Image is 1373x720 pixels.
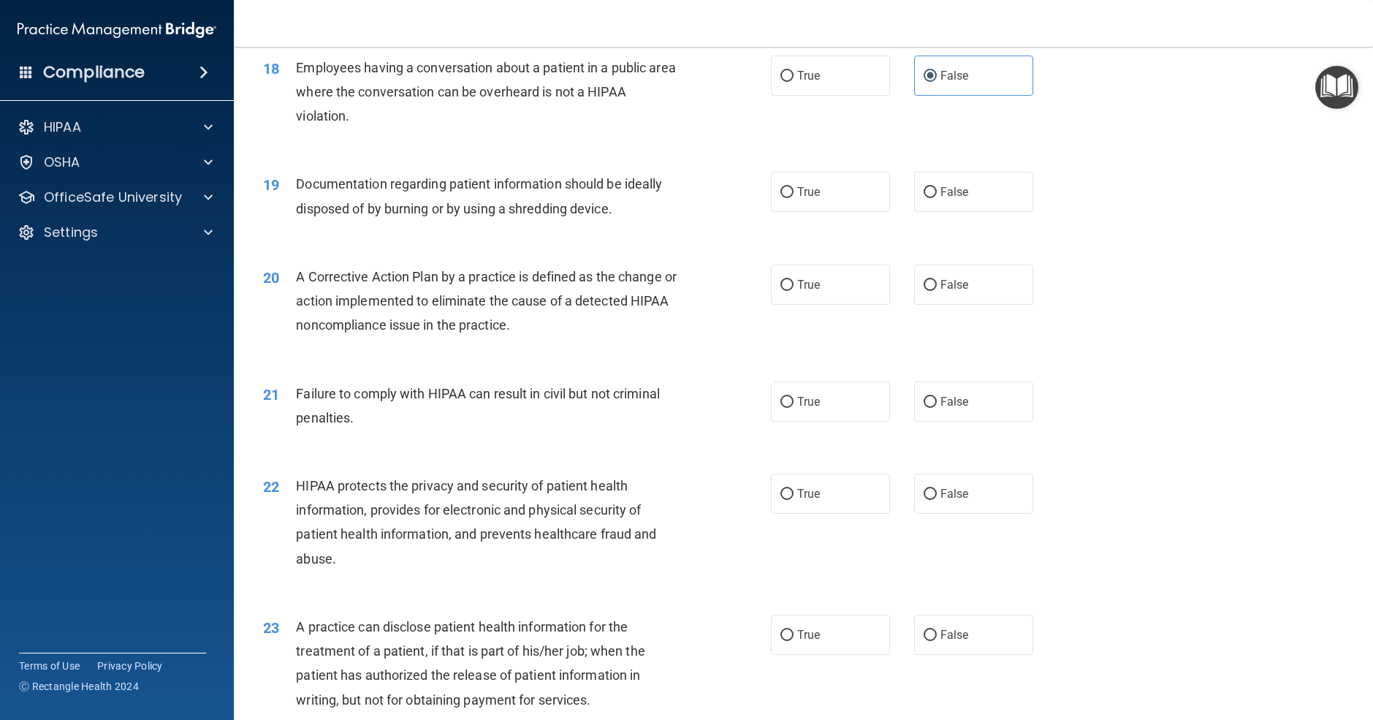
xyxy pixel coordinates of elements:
span: False [940,278,969,292]
span: 19 [263,176,279,194]
span: False [940,69,969,83]
img: PMB logo [18,15,216,45]
input: False [924,71,937,82]
a: HIPAA [18,118,213,136]
button: Open Resource Center [1315,66,1358,109]
input: False [924,397,937,408]
span: 21 [263,386,279,403]
span: False [940,487,969,501]
span: False [940,185,969,199]
input: True [780,397,794,408]
span: True [797,69,820,83]
span: A Corrective Action Plan by a practice is defined as the change or action implemented to eliminat... [296,269,677,333]
span: True [797,628,820,642]
span: 18 [263,60,279,77]
p: OSHA [44,154,80,171]
input: False [924,630,937,641]
input: True [780,71,794,82]
a: OfficeSafe University [18,189,213,206]
span: 22 [263,478,279,496]
span: True [797,487,820,501]
p: OfficeSafe University [44,189,182,206]
input: True [780,489,794,500]
span: False [940,628,969,642]
span: 23 [263,619,279,637]
a: Privacy Policy [97,659,163,673]
h4: Compliance [43,62,145,83]
input: True [780,187,794,198]
input: False [924,280,937,291]
input: False [924,489,937,500]
input: False [924,187,937,198]
span: 20 [263,269,279,287]
span: True [797,185,820,199]
span: Failure to comply with HIPAA can result in civil but not criminal penalties. [296,386,660,425]
span: Employees having a conversation about a patient in a public area where the conversation can be ov... [296,60,675,124]
span: True [797,278,820,292]
a: OSHA [18,154,213,171]
span: False [940,395,969,409]
p: Settings [44,224,98,241]
a: Settings [18,224,213,241]
span: Documentation regarding patient information should be ideally disposed of by burning or by using ... [296,176,662,216]
span: True [797,395,820,409]
a: Terms of Use [19,659,80,673]
span: Ⓒ Rectangle Health 2024 [19,679,139,694]
span: A practice can disclose patient health information for the treatment of a patient, if that is par... [296,619,644,708]
span: HIPAA protects the privacy and security of patient health information, provides for electronic an... [296,478,656,566]
p: HIPAA [44,118,81,136]
input: True [780,280,794,291]
input: True [780,630,794,641]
